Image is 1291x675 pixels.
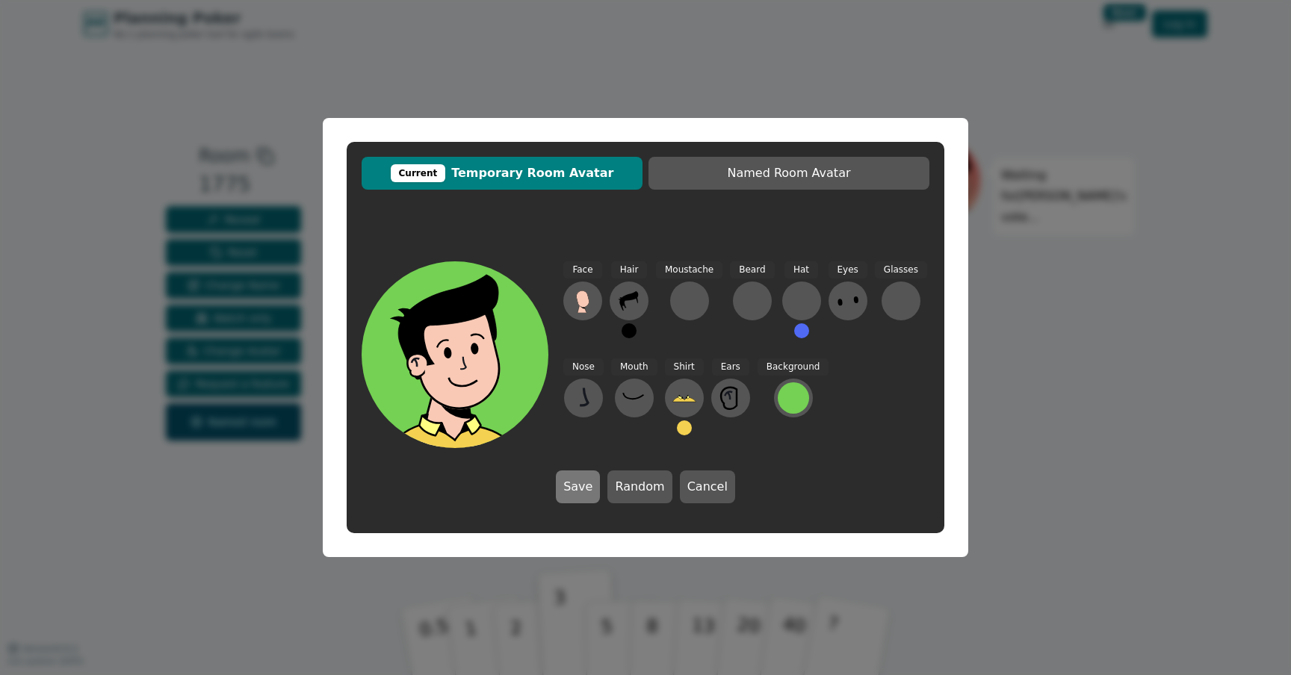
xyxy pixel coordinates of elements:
[758,358,829,376] span: Background
[680,470,735,503] button: Cancel
[391,164,446,182] div: Current
[875,261,927,279] span: Glasses
[712,358,749,376] span: Ears
[656,164,922,182] span: Named Room Avatar
[648,157,929,190] button: Named Room Avatar
[730,261,774,279] span: Beard
[665,358,704,376] span: Shirt
[611,358,657,376] span: Mouth
[611,261,648,279] span: Hair
[784,261,818,279] span: Hat
[563,358,604,376] span: Nose
[362,157,643,190] button: CurrentTemporary Room Avatar
[656,261,722,279] span: Moustache
[563,261,601,279] span: Face
[607,470,672,503] button: Random
[369,164,635,182] span: Temporary Room Avatar
[556,470,600,503] button: Save
[829,261,867,279] span: Eyes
